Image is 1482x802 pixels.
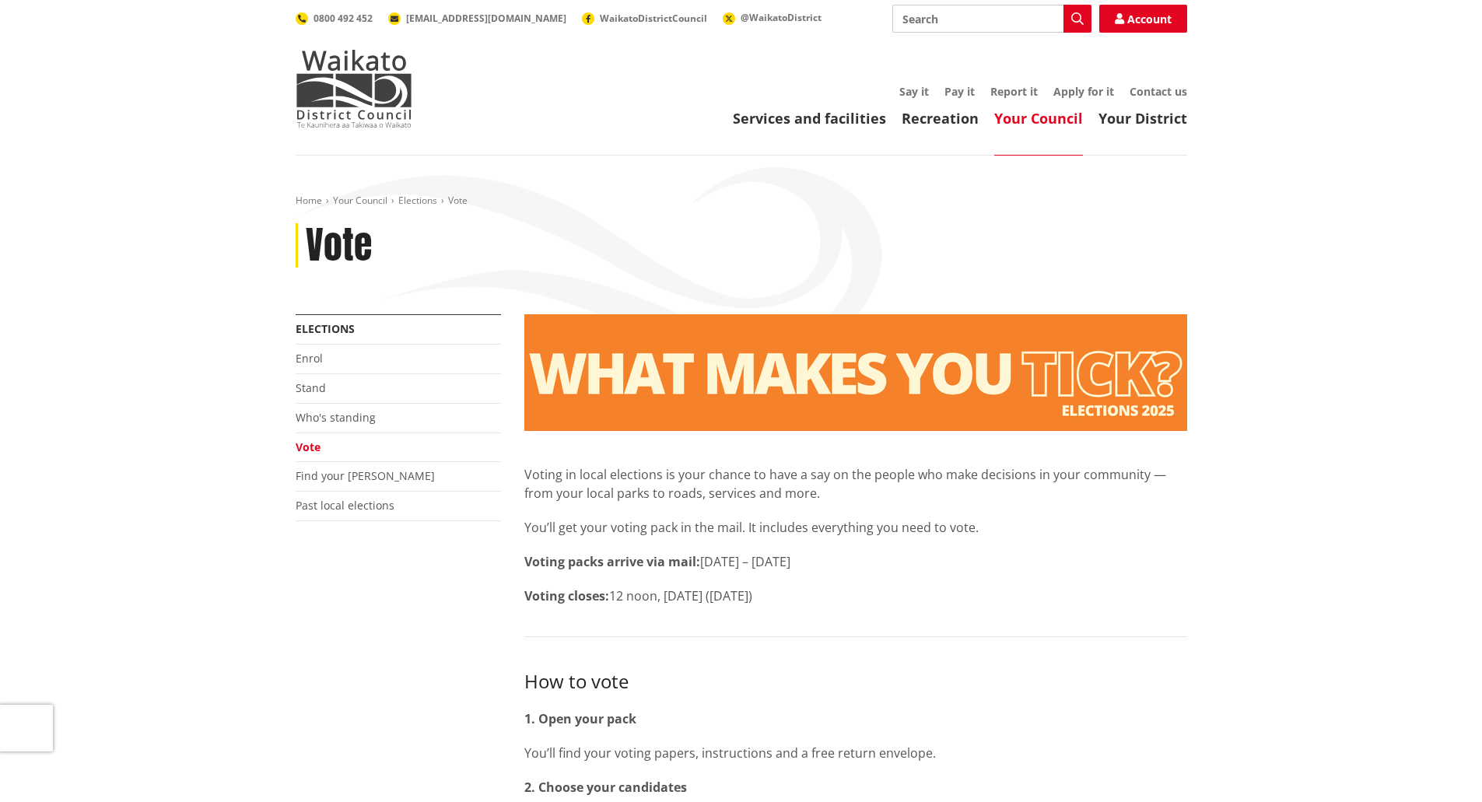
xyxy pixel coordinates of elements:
img: Waikato District Council - Te Kaunihera aa Takiwaa o Waikato [296,50,412,128]
a: Enrol [296,351,323,366]
strong: Voting closes: [524,587,609,604]
a: 0800 492 452 [296,12,373,25]
img: Vote banner [524,314,1187,431]
strong: Voting packs arrive via mail: [524,553,700,570]
a: Services and facilities [733,109,886,128]
h1: Vote [306,223,372,268]
a: Account [1099,5,1187,33]
a: Elections [398,194,437,207]
a: Stand [296,380,326,395]
p: [DATE] – [DATE] [524,552,1187,571]
p: You’ll get your voting pack in the mail. It includes everything you need to vote. [524,518,1187,537]
a: Say it [899,84,929,99]
span: WaikatoDistrictCouncil [600,12,707,25]
a: Home [296,194,322,207]
a: Past local elections [296,498,394,513]
a: Your Council [333,194,387,207]
a: Pay it [944,84,975,99]
span: Vote [448,194,468,207]
span: 12 noon, [DATE] ([DATE]) [609,587,752,604]
p: Voting in local elections is your chance to have a say on the people who make decisions in your c... [524,465,1187,503]
a: @WaikatoDistrict [723,11,822,24]
a: Contact us [1130,84,1187,99]
a: Report it [990,84,1038,99]
strong: 1. Open your pack [524,710,636,727]
a: Vote [296,440,321,454]
span: [EMAIL_ADDRESS][DOMAIN_NAME] [406,12,566,25]
span: You’ll find your voting papers, instructions and a free return envelope. [524,744,936,762]
span: 0800 492 452 [314,12,373,25]
a: Apply for it [1053,84,1114,99]
strong: 2. Choose your candidates [524,779,687,796]
a: Recreation [902,109,979,128]
a: [EMAIL_ADDRESS][DOMAIN_NAME] [388,12,566,25]
a: Your District [1098,109,1187,128]
a: Your Council [994,109,1083,128]
a: Elections [296,321,355,336]
a: WaikatoDistrictCouncil [582,12,707,25]
h3: How to vote [524,668,1187,694]
a: Find your [PERSON_NAME] [296,468,435,483]
nav: breadcrumb [296,194,1187,208]
a: Who's standing [296,410,376,425]
span: @WaikatoDistrict [741,11,822,24]
input: Search input [892,5,1091,33]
